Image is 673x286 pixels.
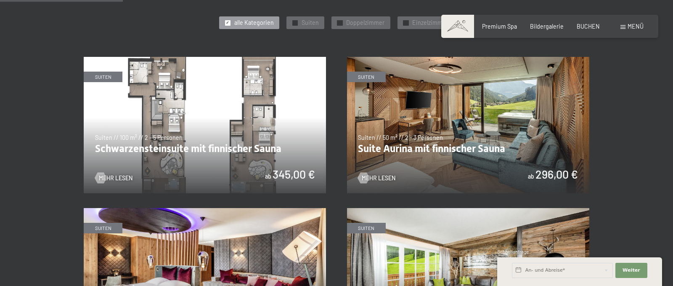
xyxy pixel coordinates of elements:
span: Suiten [302,19,319,27]
span: Mehr Lesen [362,174,395,182]
img: Schwarzensteinsuite mit finnischer Sauna [84,57,326,193]
span: Mehr Lesen [99,174,132,182]
span: ✓ [338,20,342,25]
span: Menü [628,23,644,30]
a: BUCHEN [577,23,600,30]
a: Bildergalerie [530,23,564,30]
img: Suite Aurina mit finnischer Sauna [347,57,589,193]
a: Schwarzensteinsuite mit finnischer Sauna [84,57,326,61]
a: Chaletsuite mit Bio-Sauna [347,208,589,213]
span: Schnellanfrage [497,249,529,254]
span: ✓ [404,20,408,25]
span: ✓ [226,20,229,25]
a: Romantic Suite mit Bio-Sauna [84,208,326,213]
button: Weiter [615,263,647,278]
a: Mehr Lesen [358,174,395,182]
a: Mehr Lesen [95,174,132,182]
span: ✓ [293,20,297,25]
span: Doppelzimmer [346,19,384,27]
a: Suite Aurina mit finnischer Sauna [347,57,589,61]
span: alle Kategorien [234,19,274,27]
span: Weiter [623,267,640,274]
span: Einzelzimmer [412,19,448,27]
a: Premium Spa [482,23,517,30]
